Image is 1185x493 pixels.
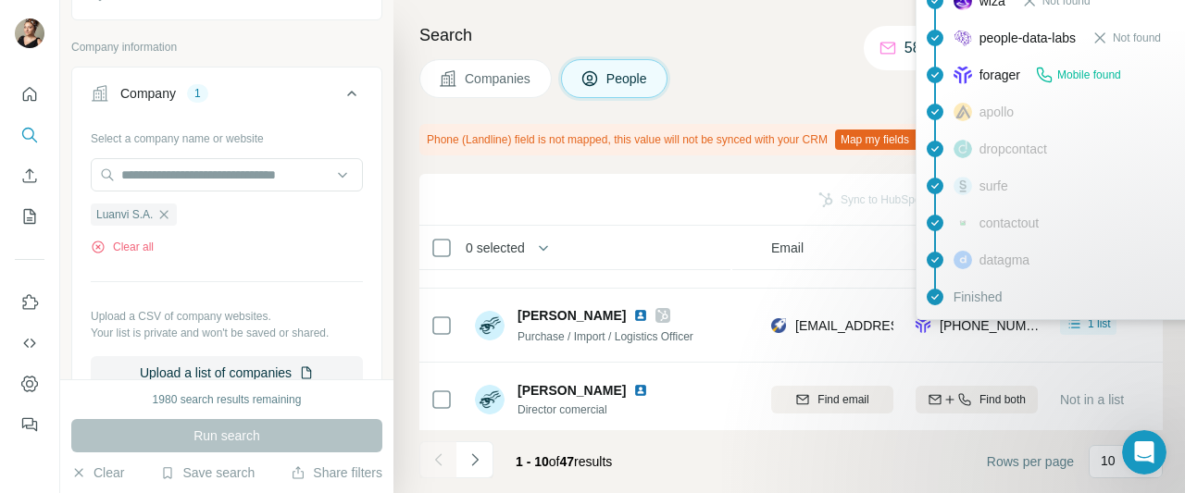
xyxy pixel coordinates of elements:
[475,311,505,340] img: Avatar
[987,452,1074,471] span: Rows per page
[518,330,693,343] span: Purchase / Import / Logistics Officer
[954,251,972,269] img: provider datagma logo
[419,22,1163,48] h4: Search
[979,103,1014,121] span: apollo
[954,140,972,158] img: provider dropcontact logo
[633,383,648,398] img: LinkedIn logo
[979,29,1076,47] span: people-data-labs
[91,239,154,255] button: Clear all
[1057,67,1121,83] span: Mobile found
[979,391,1026,408] span: Find both
[15,408,44,441] button: Feedback
[979,177,1008,195] span: surfe
[516,454,612,469] span: results
[91,356,363,389] button: Upload a list of companies
[71,463,124,482] button: Clear
[1122,430,1166,475] iframe: Intercom live chat
[954,30,972,46] img: provider people-data-labs logo
[15,118,44,152] button: Search
[979,251,1029,269] span: datagma
[771,239,804,257] span: Email
[91,308,363,325] p: Upload a CSV of company websites.
[771,386,893,413] button: Find email
[71,39,382,55] p: Company information
[516,454,549,469] span: 1 - 10
[475,385,505,414] img: Avatar
[1088,315,1111,332] span: 1 list
[954,177,972,195] img: provider surfe logo
[120,84,176,103] div: Company
[518,306,626,325] span: [PERSON_NAME]
[153,391,302,408] div: 1980 search results remaining
[916,316,930,335] img: provider forager logo
[91,325,363,341] p: Your list is private and won't be saved or shared.
[817,391,868,408] span: Find email
[91,123,363,147] div: Select a company name or website
[979,214,1040,232] span: contactout
[633,308,648,323] img: LinkedIn logo
[15,327,44,360] button: Use Surfe API
[15,78,44,111] button: Quick start
[518,381,626,400] span: [PERSON_NAME]
[549,454,560,469] span: of
[560,454,575,469] span: 47
[795,318,1015,333] span: [EMAIL_ADDRESS][DOMAIN_NAME]
[96,206,153,223] span: Luanvi S.A.
[979,140,1047,158] span: dropcontact
[15,18,44,48] img: Avatar
[15,367,44,401] button: Dashboard
[466,239,525,257] span: 0 selected
[979,66,1020,84] span: forager
[419,124,937,155] div: Phone (Landline) field is not mapped, this value will not be synced with your CRM
[904,37,950,59] p: 58,236
[465,69,532,88] span: Companies
[15,159,44,192] button: Enrich CSV
[954,103,972,121] img: provider apollo logo
[771,316,786,335] img: provider rocketreach logo
[456,441,493,478] button: Navigate to next page
[15,286,44,319] button: Use Surfe on LinkedIn
[1101,451,1116,470] p: 10
[940,318,1056,333] span: [PHONE_NUMBER]
[954,66,972,84] img: provider forager logo
[72,71,381,123] button: Company1
[160,463,255,482] button: Save search
[15,200,44,233] button: My lists
[187,85,208,102] div: 1
[1060,392,1124,407] span: Not in a list
[954,288,1003,306] span: Finished
[291,463,382,482] button: Share filters
[916,386,1038,413] button: Find both
[1113,30,1161,46] span: Not found
[835,129,933,150] button: Map my fields
[954,218,972,228] img: provider contactout logo
[518,401,655,418] span: Director comercial
[606,69,649,88] span: People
